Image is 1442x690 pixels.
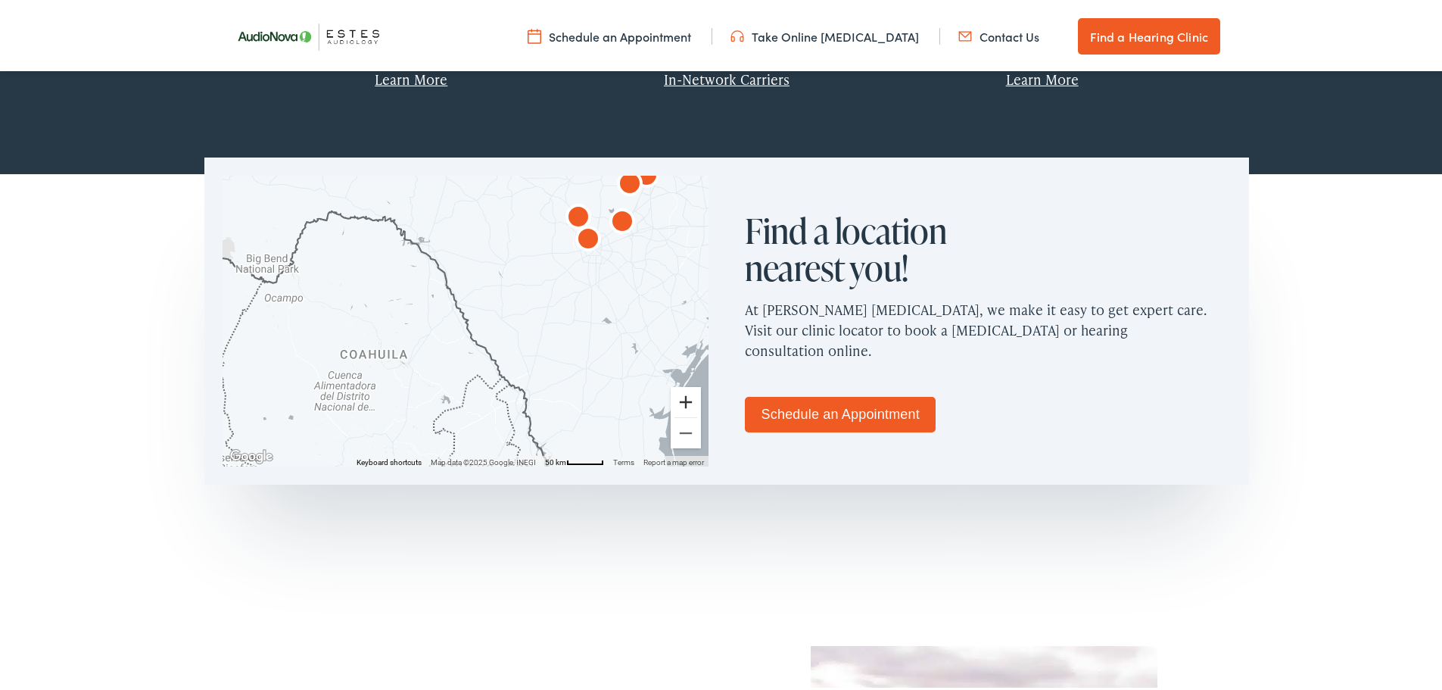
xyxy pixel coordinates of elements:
[528,25,691,42] a: Schedule an Appointment
[357,454,422,465] button: Keyboard shortcuts
[540,453,609,464] button: Map Scale: 50 km per 46 pixels
[545,455,566,464] span: 50 km
[528,25,541,42] img: utility icon
[671,415,701,445] button: Zoom out
[730,25,744,42] img: utility icon
[431,455,536,464] span: Map data ©2025 Google, INEGI
[613,455,634,464] a: Terms (opens in new tab)
[730,25,919,42] a: Take Online [MEDICAL_DATA]
[375,67,447,86] a: Learn More
[612,164,648,201] div: AudioNova
[671,384,701,414] button: Zoom in
[643,455,704,464] a: Report a map error
[745,394,936,429] a: Schedule an Appointment
[604,202,640,239] div: AudioNova
[1078,15,1220,52] a: Find a Hearing Clinic
[1006,67,1079,86] a: Learn More
[664,67,790,86] a: In-Network Carriers
[958,25,972,42] img: utility icon
[560,198,596,234] div: AudioNova
[570,220,606,256] div: AudioNova
[226,444,276,464] a: Open this area in Google Maps (opens a new window)
[745,284,1231,370] p: At [PERSON_NAME] [MEDICAL_DATA], we make it easy to get expert care. Visit our clinic locator to ...
[226,444,276,464] img: Google
[745,209,987,284] h2: Find a location nearest you!
[958,25,1039,42] a: Contact Us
